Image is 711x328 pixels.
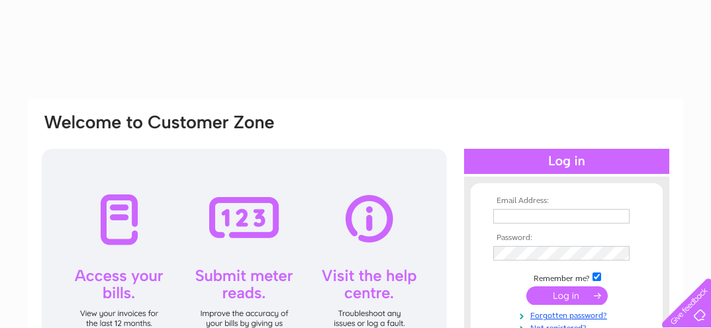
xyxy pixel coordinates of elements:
[490,270,643,284] td: Remember me?
[526,286,608,305] input: Submit
[490,196,643,206] th: Email Address:
[493,308,643,321] a: Forgotten password?
[490,233,643,243] th: Password:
